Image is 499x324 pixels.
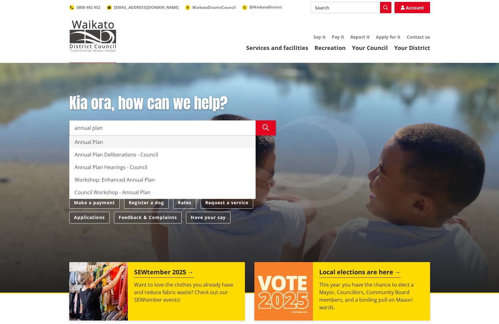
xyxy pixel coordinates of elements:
[69,20,116,52] img: Waikato District Council - Te Kaunihera aa Takiwaa o Waikato
[249,4,282,10] span: @WaikatoDistrict
[134,268,194,278] h2: SEWtember 2025
[407,34,430,40] a: Contact us
[394,44,430,52] a: Your District
[314,34,326,40] a: Say it
[69,197,120,209] a: Make a payment
[246,44,308,52] a: Services and facilities
[70,136,255,148] div: Annual Plan
[69,120,256,135] input: Search input
[242,4,282,10] a: @WaikatoDistrict
[311,2,391,13] input: Search input
[470,298,493,320] iframe: Messenger Launcher
[192,5,236,10] span: WaikatoDistrictCouncil
[134,281,239,304] p: Want to love the clothes you already have and reduce fabric waste? Check out our SEWtember events!
[350,34,370,40] a: Report it
[254,262,313,321] img: Vote 2025
[70,161,255,173] div: Annual Plan Hearings - Council
[185,5,236,10] a: WaikatoDistrictCouncil
[254,262,430,321] a: Local elections are here This year you have the chance to elect a Mayor, Councillors, Community B...
[201,197,253,209] a: Request a service
[352,44,388,52] a: Your Council
[173,197,196,209] a: Rates
[70,186,255,199] div: Council Workshop - Annual Plan
[77,5,100,10] span: 0800 492 452
[69,262,245,321] a: SEWtember 2025 Want to love the clothes you already have and reduce fabric waste? Check out our S...
[114,212,182,223] a: Feedback & Complaints
[70,173,255,186] div: Workshop: Enhanced Annual Plan
[332,34,344,40] a: Pay it
[69,212,110,223] a: Applications
[107,5,179,10] a: [EMAIL_ADDRESS][DOMAIN_NAME]
[69,5,100,10] a: 0800 492 452
[394,2,430,13] a: Account
[319,268,401,278] h2: Local elections are here
[70,148,255,161] div: Annual Plan Deliberations - Council
[376,34,400,40] a: Apply for it
[186,212,230,223] a: Have your say
[124,197,169,209] a: Register a dog
[315,44,346,52] a: Recreation
[69,94,276,113] h1: Kia ora, how can we help?
[69,262,128,321] img: SEWtember
[319,281,424,311] p: This year you have the chance to elect a Mayor, Councillors, Community Board members, and a bindi...
[114,5,179,10] span: [EMAIL_ADDRESS][DOMAIN_NAME]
